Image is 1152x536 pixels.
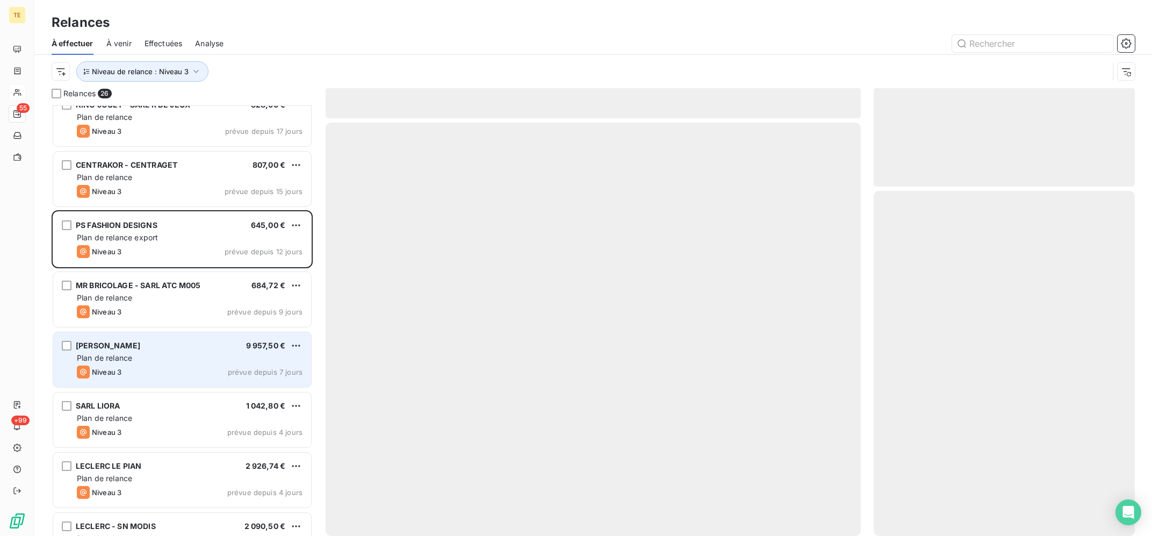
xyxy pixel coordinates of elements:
span: Plan de relance [77,353,132,362]
span: CENTRAKOR - CENTRAGET [76,160,177,169]
input: Rechercher [952,35,1113,52]
span: Effectuées [145,38,183,49]
span: Niveau 3 [92,247,121,256]
img: Logo LeanPay [9,512,26,530]
span: Plan de relance export [77,233,158,242]
span: 26 [98,89,111,98]
span: Plan de relance [77,474,132,483]
span: Niveau 3 [92,127,121,135]
span: prévue depuis 15 jours [225,187,303,196]
span: 645,00 € [251,220,285,230]
span: Niveau 3 [92,428,121,437]
span: LECLERC LE PIAN [76,461,141,470]
span: SARL LIORA [76,401,120,410]
span: prévue depuis 17 jours [225,127,303,135]
div: grid [52,105,313,536]
span: prévue depuis 7 jours [228,368,303,376]
span: Niveau 3 [92,308,121,316]
span: 1 042,80 € [246,401,286,410]
h3: Relances [52,13,110,32]
span: 807,00 € [253,160,285,169]
span: LECLERC - SN MODIS [76,521,156,531]
span: 2 090,50 € [244,521,286,531]
span: Plan de relance [77,173,132,182]
span: 9 957,50 € [246,341,286,350]
span: Niveau 3 [92,187,121,196]
span: prévue depuis 4 jours [227,428,303,437]
span: Niveau de relance : Niveau 3 [92,67,189,76]
span: Plan de relance [77,413,132,423]
span: À venir [106,38,132,49]
span: 55 [17,103,30,113]
div: Open Intercom Messenger [1115,499,1141,525]
span: 684,72 € [251,281,285,290]
span: Niveau 3 [92,488,121,497]
span: prévue depuis 4 jours [227,488,303,497]
span: Plan de relance [77,293,132,302]
span: MR BRICOLAGE - SARL ATC M005 [76,281,200,290]
button: Niveau de relance : Niveau 3 [76,61,208,82]
span: prévue depuis 9 jours [227,308,303,316]
span: prévue depuis 12 jours [225,247,303,256]
span: Analyse [195,38,224,49]
span: Plan de relance [77,112,132,122]
span: À effectuer [52,38,93,49]
div: TE [9,6,26,24]
span: +99 [11,416,30,425]
span: [PERSON_NAME] [76,341,140,350]
span: 2 926,74 € [246,461,286,470]
span: Relances [63,88,96,99]
span: PS FASHION DESIGNS [76,220,157,230]
span: Niveau 3 [92,368,121,376]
